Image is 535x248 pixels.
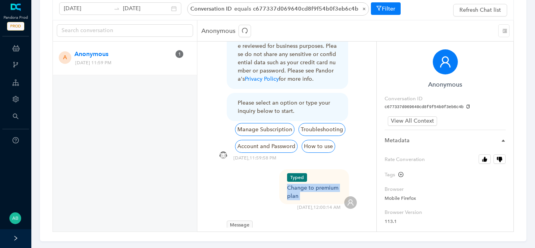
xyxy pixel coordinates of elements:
[72,59,153,67] span: [DATE] 11:59 PM
[385,95,423,103] label: Conversation ID
[13,62,19,68] span: branches
[385,136,496,145] span: Metadata
[253,5,358,12] span: c677337d069640cd8f9f54b0f3eb6c4b
[358,5,366,12] span: ×
[114,5,120,12] span: to
[123,4,170,13] input: End date
[178,51,181,57] span: 1
[287,184,342,200] div: Change to premium plan
[175,50,183,58] sup: 1
[238,34,337,83] div: Chats are recorded, stored, and may be reviewed for business purposes. Please do not share any se...
[9,212,21,224] img: 9dc45caa330db7e347f45a7533af08f6
[233,155,276,161] div: [DATE] , 11:59:58 PM
[297,204,340,211] div: [DATE] , 12:00:14 AM
[385,154,506,165] label: Rate Converation
[385,195,506,202] p: Mobile Firefox
[217,149,229,161] img: ICONS_Black_Listener_Smile.png
[13,137,19,143] span: question-circle
[298,123,345,136] div: Troubleshooting
[501,138,506,143] span: caret-right
[13,96,19,102] span: setting
[302,140,335,153] div: How to use
[385,81,506,88] h6: Anonymous
[385,104,506,110] pre: c677337d069640cd8f9f54b0f3eb6c4b
[466,105,470,109] span: copy
[61,26,182,35] input: Search conversation
[227,221,253,229] span: Message
[245,76,279,82] a: Privacy Policy
[398,172,403,177] span: plus-circle
[190,5,232,12] span: Conversation ID
[388,116,437,126] button: View All Context
[238,99,337,115] div: Please select an option or type your inquiry below to start.
[385,218,506,225] p: 113.1
[64,4,110,13] input: Start date
[385,185,506,193] label: Browser
[385,171,403,179] div: Tags
[439,56,452,68] span: user
[13,113,19,119] span: search
[287,173,307,182] span: Typed
[74,49,171,59] span: Anonymous
[234,5,251,12] span: equals
[371,2,401,15] button: Filter
[391,117,434,125] span: View All Context
[201,25,254,37] p: Anonymous
[63,53,67,62] span: A
[114,5,120,12] span: swap-right
[7,22,24,31] span: PROD
[235,140,298,153] div: Account and Password
[385,232,506,239] label: Operating System
[502,29,507,33] span: menu-unfold
[347,199,354,206] span: user
[235,123,295,136] div: Manage Subscription
[385,136,506,148] div: Metadata
[453,4,507,16] button: Refresh Chat list
[242,27,248,34] span: redo
[493,154,506,164] button: Rate Converation
[479,154,491,164] button: Rate Converation
[459,6,501,14] span: Refresh Chat list
[385,208,506,216] label: Browser Version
